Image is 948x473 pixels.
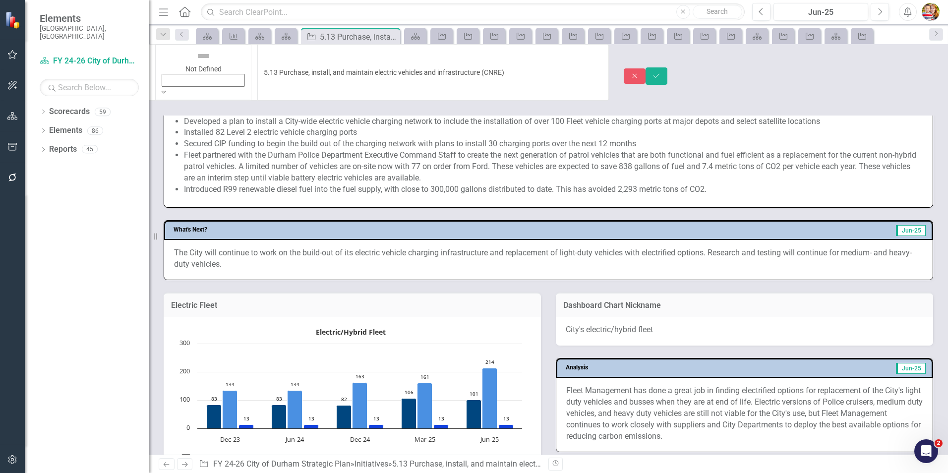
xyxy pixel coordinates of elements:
[95,108,111,116] div: 59
[226,381,235,388] text: 134
[184,116,923,127] li: Developed a plan to install a City-wide electric vehicle charging network to include the installa...
[211,395,217,402] text: 83
[438,415,444,422] text: 13
[162,64,245,74] div: Not Defined
[337,405,352,428] path: Dec-24, 82. Electric.
[179,395,190,404] text: 100
[179,338,190,347] text: 300
[415,435,435,444] text: Mar-25
[195,48,211,64] img: Not Defined
[373,415,379,422] text: 13
[179,366,190,375] text: 200
[40,56,139,67] a: FY 24-26 City of Durham Strategic Plan
[773,3,868,21] button: Jun-25
[184,138,923,150] li: Secured CIP funding to begin the build out of the charging network with plans to install 30 charg...
[239,424,514,428] g: Plug-in Hybrid, bar series 3 of 3 with 5 bars.
[201,3,745,21] input: Search ClearPoint...
[369,424,384,428] path: Dec-24, 13. Plug-in Hybrid.
[291,381,299,388] text: 134
[40,24,139,41] small: [GEOGRAPHIC_DATA], [GEOGRAPHIC_DATA]
[184,184,923,195] li: Introduced R99 renewable diesel fuel into the fuel supply, with close to 300,000 gallons distribu...
[308,415,314,422] text: 13
[179,451,193,465] button: View chart menu, Electric/Hybrid Fleet
[467,400,481,428] path: Jun-25, 101. Electric.
[922,3,940,21] img: Shari Metcalfe
[320,31,398,43] div: 5.13 Purchase, install, and maintain electric vehicles and infrastructure (CNRE)
[184,150,923,184] li: Fleet partnered with the Durham Police Department Executive Command Staff to create the next gene...
[243,415,249,422] text: 13
[186,423,190,432] text: 0
[355,373,364,380] text: 163
[316,327,386,337] text: Electric/Hybrid Fleet
[420,373,429,380] text: 161
[896,363,926,374] span: Jun-25
[355,459,388,469] a: Initiatives
[276,395,282,402] text: 83
[49,144,77,155] a: Reports
[470,390,478,397] text: 101
[485,358,494,365] text: 214
[40,79,139,96] input: Search Below...
[288,390,302,428] path: Jun-24, 134. Hybrid.
[239,424,254,428] path: Dec-23, 13. Plug-in Hybrid.
[503,415,509,422] text: 13
[174,324,531,473] div: Electric/Hybrid Fleet. Highcharts interactive chart.
[82,145,98,154] div: 45
[350,435,370,444] text: Dec-24
[566,385,923,442] p: Fleet Management has done a great job in finding electrified options for replacement of the City'...
[427,454,456,463] button: Show Hybrid
[223,390,237,428] path: Dec-23, 134. Hybrid.
[405,389,414,396] text: 106
[467,454,518,463] button: Show Plug-in Hybrid
[914,439,938,463] iframe: Intercom live chat
[87,126,103,135] div: 86
[693,5,742,19] button: Search
[174,324,527,473] svg: Interactive chart
[304,424,319,428] path: Jun-24, 13. Plug-in Hybrid.
[220,435,240,444] text: Dec-23
[184,127,923,138] li: Installed 82 Level 2 electric vehicle charging ports
[385,454,416,463] button: Show Electric
[482,368,497,428] path: Jun-25, 214. Hybrid.
[223,368,497,428] g: Hybrid, bar series 2 of 3 with 5 bars.
[479,435,499,444] text: Jun-25
[272,405,287,428] path: Jun-24, 83. Electric.
[434,424,449,428] path: Mar-25, 13. Plug-in Hybrid.
[566,325,653,334] span: City's electric/hybrid fleet
[174,247,923,270] p: The City will continue to work on the build-out of its electric vehicle charging infrastructure a...
[417,383,432,428] path: Mar-25, 161. Hybrid.
[199,459,541,470] div: » »
[566,364,717,371] h3: Analysis
[207,405,222,428] path: Dec-23, 83. Electric.
[171,301,533,310] h3: Electric Fleet
[207,398,481,428] g: Electric, bar series 1 of 3 with 5 bars.
[499,424,514,428] path: Jun-25, 13. Plug-in Hybrid.
[49,106,90,118] a: Scorecards
[40,12,139,24] span: Elements
[777,6,865,18] div: Jun-25
[49,125,82,136] a: Elements
[341,396,347,403] text: 82
[935,439,943,447] span: 2
[213,459,351,469] a: FY 24-26 City of Durham Strategic Plan
[4,10,23,29] img: ClearPoint Strategy
[392,459,666,469] div: 5.13 Purchase, install, and maintain electric vehicles and infrastructure (CNRE)
[257,44,609,101] input: This field is required
[174,227,568,233] h3: What's Next?
[402,398,416,428] path: Mar-25, 106. Electric.
[896,225,926,236] span: Jun-25
[353,382,367,428] path: Dec-24, 163. Hybrid.
[285,435,304,444] text: Jun-24
[707,7,728,15] span: Search
[563,301,926,310] h3: Dashboard Chart Nickname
